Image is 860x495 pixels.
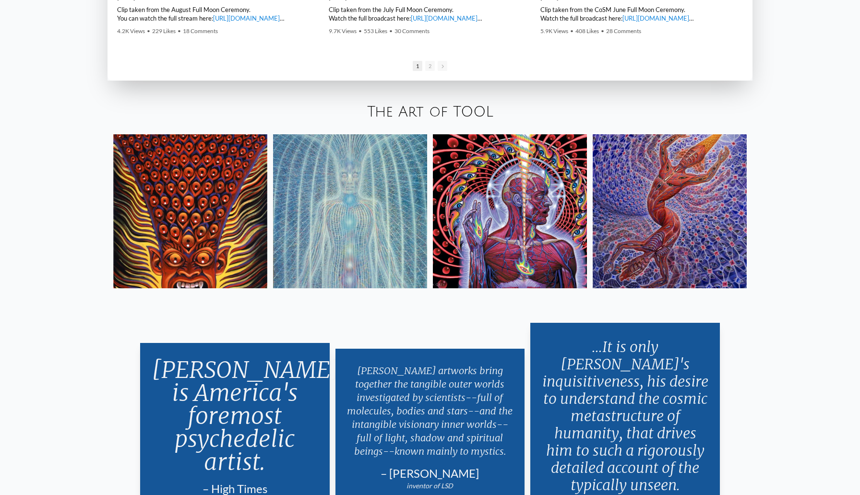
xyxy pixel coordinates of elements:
[425,61,435,71] span: 2
[570,27,573,35] span: •
[606,27,641,35] span: 28 Comments
[178,27,181,35] span: •
[347,360,514,462] p: [PERSON_NAME] artworks bring together the tangible outer worlds investigated by scientists--full ...
[389,27,393,35] span: •
[147,27,150,35] span: •
[540,27,568,35] span: 5.9K Views
[406,482,453,490] em: inventor of LSD
[117,27,145,35] span: 4.2K Views
[364,27,387,35] span: 553 Likes
[329,27,357,35] span: 9.7K Views
[329,5,531,23] div: Clip taken from the July Full Moon Ceremony. Watch the full broadcast here: | [PERSON_NAME] | ► W...
[394,27,430,35] span: 30 Comments
[183,27,218,35] span: 18 Comments
[601,27,604,35] span: •
[117,5,319,23] div: Clip taken from the August Full Moon Ceremony. You can watch the full stream here: | [PERSON_NAME...
[358,27,362,35] span: •
[347,466,514,481] div: – [PERSON_NAME]
[213,14,280,22] a: [URL][DOMAIN_NAME]
[540,5,742,23] div: Clip taken from the CoSM June Full Moon Ceremony. Watch the full broadcast here: | [PERSON_NAME] ...
[152,27,176,35] span: 229 Likes
[575,27,599,35] span: 408 Likes
[622,14,689,22] a: [URL][DOMAIN_NAME]
[367,104,493,120] a: The Art of TOOL
[152,354,318,477] p: [PERSON_NAME] is America's foremost psychedelic artist.
[413,61,422,71] span: 1
[411,14,478,22] a: [URL][DOMAIN_NAME]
